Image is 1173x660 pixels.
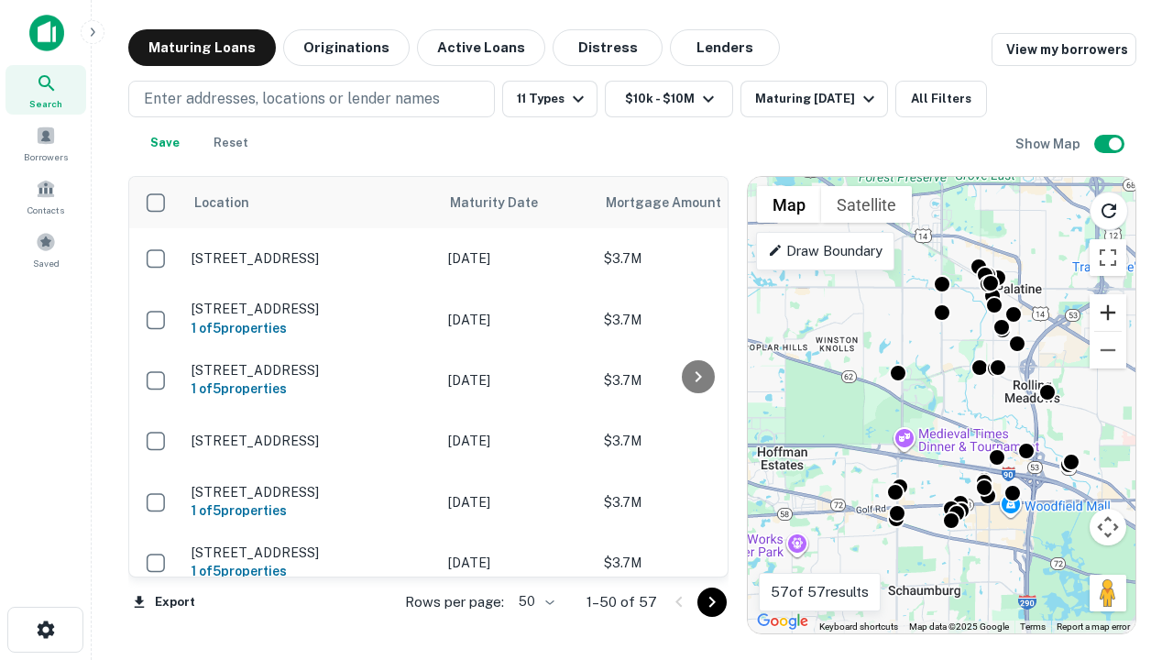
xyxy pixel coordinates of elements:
button: Distress [553,29,663,66]
p: $3.7M [604,248,787,269]
th: Maturity Date [439,177,595,228]
button: Active Loans [417,29,545,66]
iframe: Chat Widget [1081,455,1173,543]
span: Maturity Date [450,192,562,214]
p: $3.7M [604,310,787,330]
span: Borrowers [24,149,68,164]
p: [STREET_ADDRESS] [192,484,430,500]
button: 11 Types [502,81,597,117]
p: $3.7M [604,492,787,512]
h6: 1 of 5 properties [192,318,430,338]
a: View my borrowers [992,33,1136,66]
div: Maturing [DATE] [755,88,880,110]
button: Maturing Loans [128,29,276,66]
h6: 1 of 5 properties [192,500,430,521]
p: [DATE] [448,248,586,269]
p: [DATE] [448,310,586,330]
p: $3.7M [604,431,787,451]
img: capitalize-icon.png [29,15,64,51]
a: Report a map error [1057,621,1130,632]
button: Save your search to get updates of matches that match your search criteria. [136,125,194,161]
p: [STREET_ADDRESS] [192,250,430,267]
p: Draw Boundary [768,240,882,262]
span: Mortgage Amount [606,192,745,214]
th: Location [182,177,439,228]
p: [STREET_ADDRESS] [192,433,430,449]
span: Map data ©2025 Google [909,621,1009,632]
a: Borrowers [5,118,86,168]
button: $10k - $10M [605,81,733,117]
div: 50 [511,588,557,615]
button: Show satellite imagery [821,186,912,223]
a: Open this area in Google Maps (opens a new window) [752,610,813,633]
a: Contacts [5,171,86,221]
button: Export [128,588,200,616]
button: Keyboard shortcuts [819,621,898,633]
div: 0 0 [748,177,1135,633]
h6: 1 of 5 properties [192,379,430,399]
button: Toggle fullscreen view [1090,239,1126,276]
button: Show street map [757,186,821,223]
p: Enter addresses, locations or lender names [144,88,440,110]
p: [STREET_ADDRESS] [192,544,430,561]
p: [DATE] [448,553,586,573]
p: [DATE] [448,431,586,451]
span: Saved [33,256,60,270]
img: Google [752,610,813,633]
a: Saved [5,225,86,274]
a: Terms (opens in new tab) [1020,621,1046,632]
p: [STREET_ADDRESS] [192,362,430,379]
button: Reset [202,125,260,161]
button: All Filters [895,81,987,117]
p: [DATE] [448,492,586,512]
button: Originations [283,29,410,66]
button: Lenders [670,29,780,66]
h6: Show Map [1015,134,1083,154]
a: Search [5,65,86,115]
span: Search [29,96,62,111]
h6: 1 of 5 properties [192,561,430,581]
span: Contacts [27,203,64,217]
p: 57 of 57 results [771,581,869,603]
button: Zoom out [1090,332,1126,368]
button: Enter addresses, locations or lender names [128,81,495,117]
p: Rows per page: [405,591,504,613]
button: Maturing [DATE] [740,81,888,117]
button: Drag Pegman onto the map to open Street View [1090,575,1126,611]
button: Go to next page [697,588,727,617]
p: [STREET_ADDRESS] [192,301,430,317]
th: Mortgage Amount [595,177,796,228]
p: [DATE] [448,370,586,390]
p: $3.7M [604,370,787,390]
button: Zoom in [1090,294,1126,331]
span: Location [193,192,249,214]
p: $3.7M [604,553,787,573]
p: 1–50 of 57 [586,591,657,613]
button: Reload search area [1090,192,1128,230]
